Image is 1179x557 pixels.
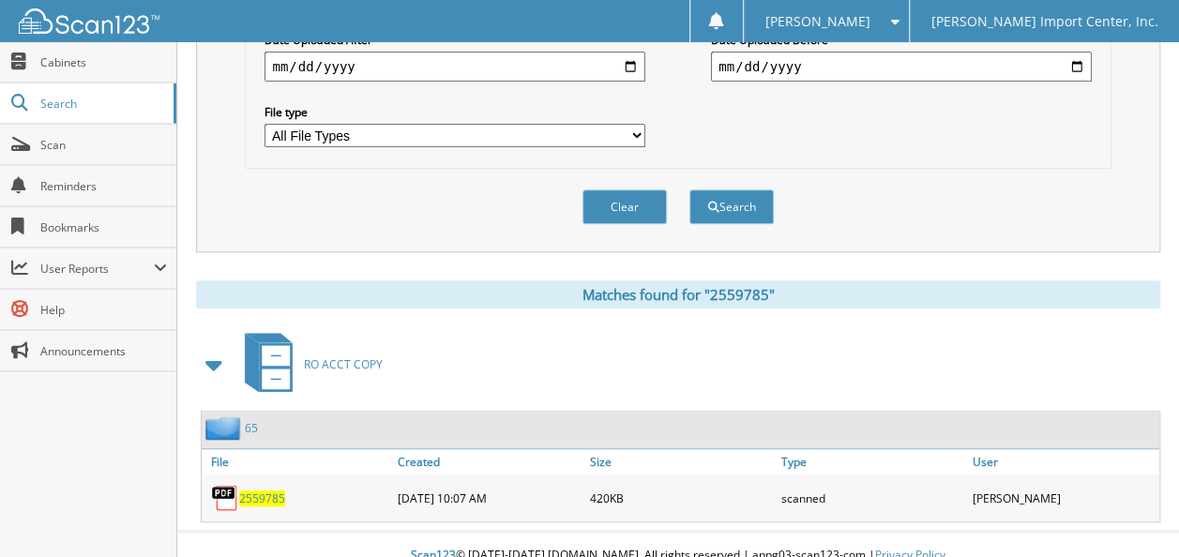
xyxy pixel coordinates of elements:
[239,490,285,506] a: 2559785
[211,484,239,512] img: PDF.png
[968,449,1159,474] a: User
[968,479,1159,517] div: [PERSON_NAME]
[265,104,645,120] label: File type
[202,449,393,474] a: File
[930,16,1157,27] span: [PERSON_NAME] Import Center, Inc.
[304,356,383,372] span: RO ACCT COPY
[265,52,645,82] input: start
[40,302,167,318] span: Help
[689,189,774,224] button: Search
[205,416,245,440] img: folder2.png
[40,137,167,153] span: Scan
[40,219,167,235] span: Bookmarks
[40,343,167,359] span: Announcements
[764,16,869,27] span: [PERSON_NAME]
[196,280,1160,309] div: Matches found for "2559785"
[777,479,968,517] div: scanned
[40,261,154,277] span: User Reports
[19,8,159,34] img: scan123-logo-white.svg
[245,420,258,436] a: 65
[711,52,1092,82] input: end
[393,479,584,517] div: [DATE] 10:07 AM
[1085,467,1179,557] iframe: Chat Widget
[40,54,167,70] span: Cabinets
[777,449,968,474] a: Type
[584,449,776,474] a: Size
[40,178,167,194] span: Reminders
[584,479,776,517] div: 420KB
[582,189,667,224] button: Clear
[234,327,383,401] a: RO ACCT COPY
[40,96,164,112] span: Search
[393,449,584,474] a: Created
